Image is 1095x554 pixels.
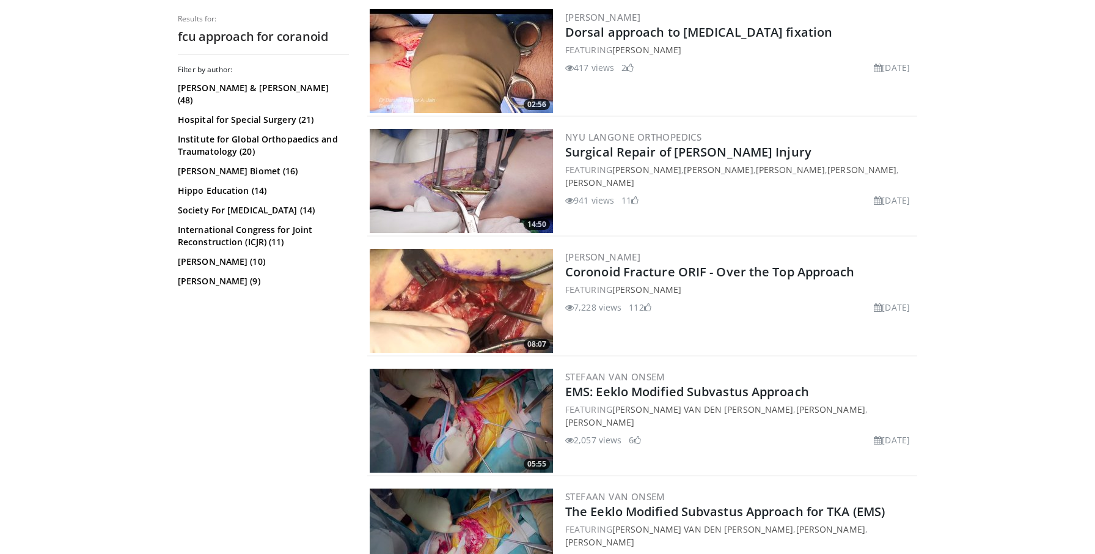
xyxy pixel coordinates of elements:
a: stefaan van onsem [565,490,665,503]
span: 08:07 [524,339,550,350]
img: b5ce99cf-eebb-4f7e-9227-2879f6be2e5a.jpg.300x170_q85_crop-smart_upscale.jpg [370,129,553,233]
a: Coronoid Fracture ORIF - Over the Top Approach [565,264,855,280]
a: [PERSON_NAME] [612,284,681,295]
li: 7,228 views [565,301,621,314]
li: 6 [629,434,641,446]
h3: Filter by author: [178,65,349,75]
a: NYU Langone Orthopedics [565,131,701,143]
li: [DATE] [874,434,910,446]
a: [PERSON_NAME] [565,11,640,23]
li: [DATE] [874,61,910,74]
a: EMS: Eeklo Modified Subvastus Approach [565,383,809,400]
a: 14:50 [370,129,553,233]
img: 808cc65d-1898-42b4-bfa2-c384e2472b59.300x170_q85_crop-smart_upscale.jpg [370,369,553,473]
li: 941 views [565,194,614,207]
span: 02:56 [524,99,550,110]
a: [PERSON_NAME] VAN DEN [PERSON_NAME] [612,523,794,535]
a: Surgical Repair of [PERSON_NAME] Injury [565,144,811,160]
a: [PERSON_NAME] (10) [178,256,346,268]
a: Institute for Global Orthopaedics and Traumatology (20) [178,133,346,158]
li: [DATE] [874,301,910,314]
a: International Congress for Joint Reconstruction (ICJR) (11) [178,224,346,248]
p: Results for: [178,14,349,24]
h2: fcu approach for coranoid [178,29,349,45]
a: [PERSON_NAME] [756,164,825,175]
a: Society For [MEDICAL_DATA] (14) [178,204,346,216]
a: stefaan van onsem [565,371,665,383]
a: Hippo Education (14) [178,185,346,197]
li: 417 views [565,61,614,74]
a: The Eeklo Modified Subvastus Approach for TKA (EMS) [565,503,885,520]
a: [PERSON_NAME] [612,44,681,56]
div: FEATURING [565,43,915,56]
a: 05:55 [370,369,553,473]
li: 2 [621,61,634,74]
a: 08:07 [370,249,553,353]
img: 4eb5ccb2-89b1-41b3-a9cd-71aa6b108fbb.300x170_q85_crop-smart_upscale.jpg [370,249,553,353]
img: 44ea742f-4847-4f07-853f-8a642545db05.300x170_q85_crop-smart_upscale.jpg [370,9,553,113]
span: 05:55 [524,459,550,470]
a: Dorsal approach to [MEDICAL_DATA] fixation [565,24,832,40]
li: 2,057 views [565,434,621,446]
a: [PERSON_NAME] [827,164,896,175]
a: [PERSON_NAME] [565,251,640,263]
a: [PERSON_NAME] VAN DEN [PERSON_NAME] [612,404,794,415]
a: [PERSON_NAME] [796,404,865,415]
span: 14:50 [524,219,550,230]
div: FEATURING , , [565,523,915,548]
a: [PERSON_NAME] [612,164,681,175]
a: [PERSON_NAME] (9) [178,275,346,287]
li: 11 [621,194,639,207]
li: [DATE] [874,194,910,207]
a: [PERSON_NAME] Biomet (16) [178,165,346,177]
li: 112 [629,301,651,314]
a: 02:56 [370,9,553,113]
div: FEATURING , , [565,403,915,429]
a: [PERSON_NAME] & [PERSON_NAME] (48) [178,82,346,106]
a: [PERSON_NAME] [565,536,634,548]
a: [PERSON_NAME] [796,523,865,535]
div: FEATURING [565,283,915,296]
a: Hospital for Special Surgery (21) [178,114,346,126]
a: [PERSON_NAME] [565,416,634,428]
div: FEATURING , , , , [565,163,915,189]
a: [PERSON_NAME] [565,177,634,188]
a: [PERSON_NAME] [684,164,753,175]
